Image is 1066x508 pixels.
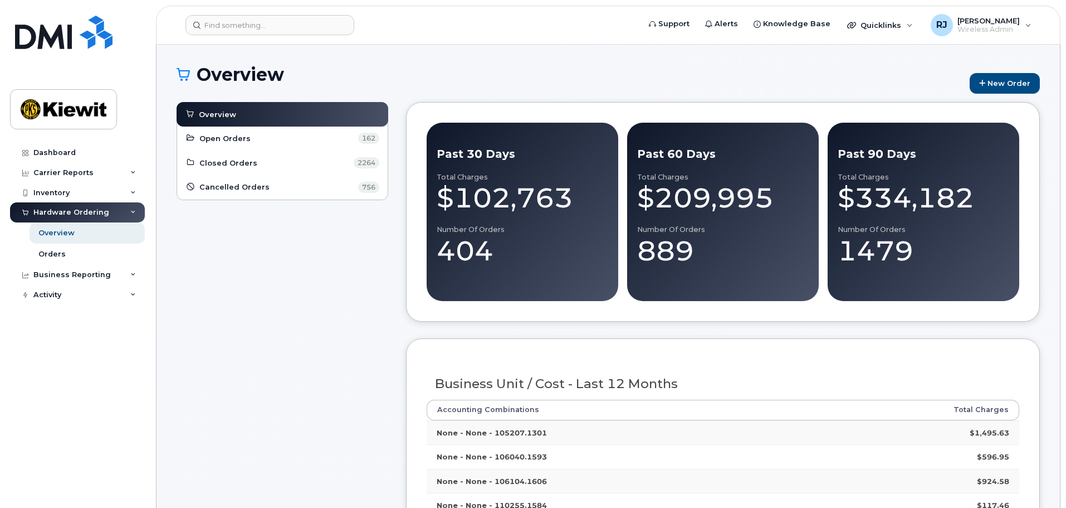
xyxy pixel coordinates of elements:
strong: None - None - 106104.1606 [437,477,547,486]
div: Number of Orders [838,225,1009,234]
div: Past 60 Days [637,146,809,162]
div: Total Charges [838,173,1009,182]
span: Open Orders [199,133,251,144]
div: 404 [437,234,608,268]
strong: $924.58 [977,477,1009,486]
div: Number of Orders [437,225,608,234]
div: $102,763 [437,181,608,215]
strong: $1,495.63 [970,428,1009,437]
div: $334,182 [838,181,1009,215]
div: 1479 [838,234,1009,268]
a: Overview [185,108,380,121]
div: $209,995 [637,181,809,215]
h1: Overview [177,65,964,84]
span: 2264 [354,157,379,168]
div: Number of Orders [637,225,809,234]
div: 889 [637,234,809,268]
strong: None - None - 106040.1593 [437,452,547,461]
span: 756 [358,182,379,193]
h3: Business Unit / Cost - Last 12 Months [435,377,1011,391]
span: Closed Orders [199,158,257,168]
div: Past 30 Days [437,146,608,162]
span: Overview [199,109,236,120]
span: 162 [358,133,379,144]
strong: $596.95 [977,452,1009,461]
a: Closed Orders 2264 [185,156,379,170]
a: Cancelled Orders 756 [185,181,379,194]
div: Total Charges [437,173,608,182]
span: Cancelled Orders [199,182,270,192]
div: Past 90 Days [838,146,1009,162]
div: Total Charges [637,173,809,182]
th: Total Charges [801,400,1019,420]
a: Open Orders 162 [185,132,379,145]
a: New Order [970,73,1040,94]
strong: None - None - 105207.1301 [437,428,547,437]
th: Accounting Combinations [427,400,801,420]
